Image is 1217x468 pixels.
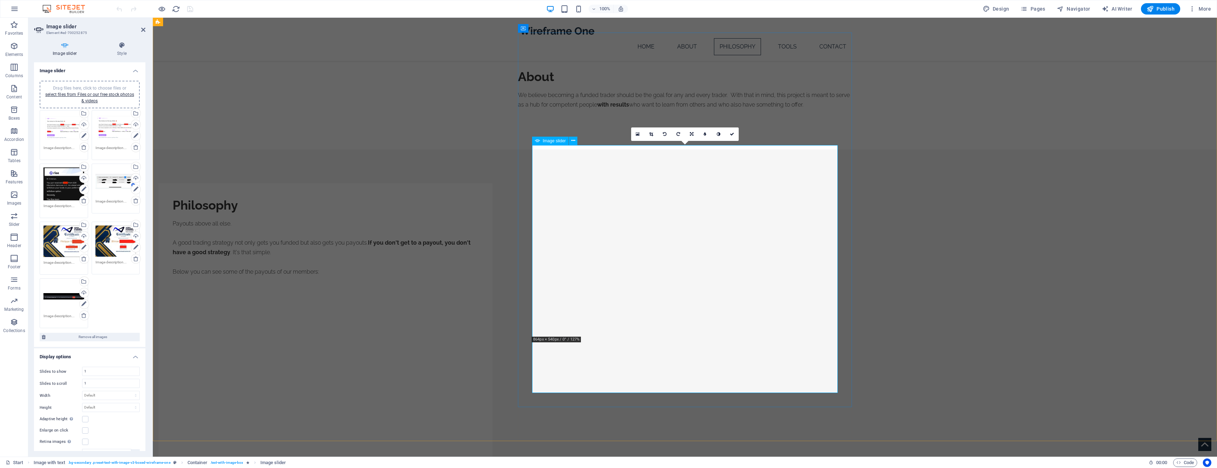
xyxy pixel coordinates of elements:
h6: Session time [1149,458,1167,467]
button: Navigator [1054,3,1093,15]
a: Select files from the file manager, stock photos, or upload file(s) [631,127,645,141]
span: AI Writer [1102,5,1132,12]
div: Pilif-qt2MvEH8pRcraudFyHu1PA.jpeg [44,226,84,257]
p: Boxes [8,115,20,121]
button: Usercentrics [1203,458,1211,467]
span: Design [983,5,1009,12]
i: Reload page [172,5,180,13]
button: Click here to leave preview mode and continue editing [157,5,166,13]
p: Tables [8,158,21,164]
p: Footer [8,264,21,270]
span: Pages [1020,5,1045,12]
label: Retina images [40,438,82,446]
label: Adaptive height [40,415,82,423]
button: 100% [589,5,614,13]
button: More [1186,3,1214,15]
h4: Image slider [34,42,98,57]
span: Click to select. Double-click to edit [188,458,207,467]
a: select files from Files or our free stock photos & videos [45,92,134,103]
p: Content [6,94,22,100]
span: Image slider [543,139,566,143]
span: More [1189,5,1211,12]
i: This element is a customizable preset [173,461,177,464]
div: 16AFC2BF-BDD2-43D7-BCBE-0908FAD5B9EB-P_MI_gMk9Y99MPghyn7Daw.jpeg [96,167,136,196]
span: Publish [1147,5,1175,12]
span: : [1161,460,1162,465]
h2: Image slider [46,23,145,30]
span: Navigator [1057,5,1090,12]
div: edi-4QgiQS_4fPBmZTjehEyIwg.jpeg [44,282,84,310]
label: Enlarge on click [40,426,82,435]
button: Code [1173,458,1197,467]
span: . text-with-image-box [210,458,243,467]
a: Blur [698,127,712,141]
a: Crop mode [645,127,658,141]
button: Pages [1017,3,1048,15]
span: Click to select. Double-click to edit [34,458,65,467]
label: Height [40,406,82,410]
p: Slider [9,222,20,227]
input: No element chosen [82,449,131,457]
a: Greyscale [712,127,725,141]
a: Confirm ( ⌘ ⏎ ) [725,127,739,141]
i: Element contains an animation [246,461,249,464]
h3: Element #ed-700252875 [46,30,131,36]
button: Publish [1141,3,1180,15]
p: Header [7,243,21,249]
h4: Display options [34,348,145,361]
label: Slides to show [40,370,82,373]
div: tineo1-d92nOLoSWWwGwXHS5BBcZQ.png [96,114,136,142]
h4: Style [98,42,145,57]
label: Width [40,394,82,398]
p: Collections [3,328,25,333]
p: Favorites [5,30,23,36]
div: tineo-h1l37cbuCsdYZ1QzVqRdOw.jpeg [44,167,84,200]
p: Columns [5,73,23,79]
div: Design (Ctrl+Alt+Y) [980,3,1012,15]
h4: Image slider [34,62,145,75]
img: Editor Logo [41,5,94,13]
i: On resize automatically adjust zoom level to fit chosen device. [618,6,624,12]
span: Click to select. Double-click to edit [260,458,286,467]
button: Design [980,3,1012,15]
p: Accordion [4,137,24,142]
button: Remove all images [40,333,140,341]
label: Slides to scroll [40,382,82,386]
label: Navigate [40,449,82,458]
p: Features [6,179,23,185]
a: Rotate left 90° [658,127,671,141]
p: Elements [5,52,23,57]
span: Code [1176,458,1194,467]
span: Remove all images [48,333,138,341]
a: Change orientation [685,127,698,141]
span: . bg-secondary .preset-text-with-image-v3-boxed-wireframe-one [68,458,171,467]
p: Marketing [4,307,24,312]
nav: breadcrumb [34,458,286,467]
p: Images [7,200,22,206]
h6: 100% [599,5,611,13]
button: reload [172,5,180,13]
div: tineo2-CfuxtqPm_yD0m8ksz7rEjw.png [44,114,84,142]
span: 00 00 [1156,458,1167,467]
a: Rotate right 90° [671,127,685,141]
button: AI Writer [1099,3,1135,15]
p: Forms [8,285,21,291]
a: Click to cancel selection. Double-click to open Pages [6,458,23,467]
div: silvian-o1dLFPfuFHyu-yerPVk0SQ.jpeg [96,226,136,257]
span: Drag files here, click to choose files or [45,86,134,103]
